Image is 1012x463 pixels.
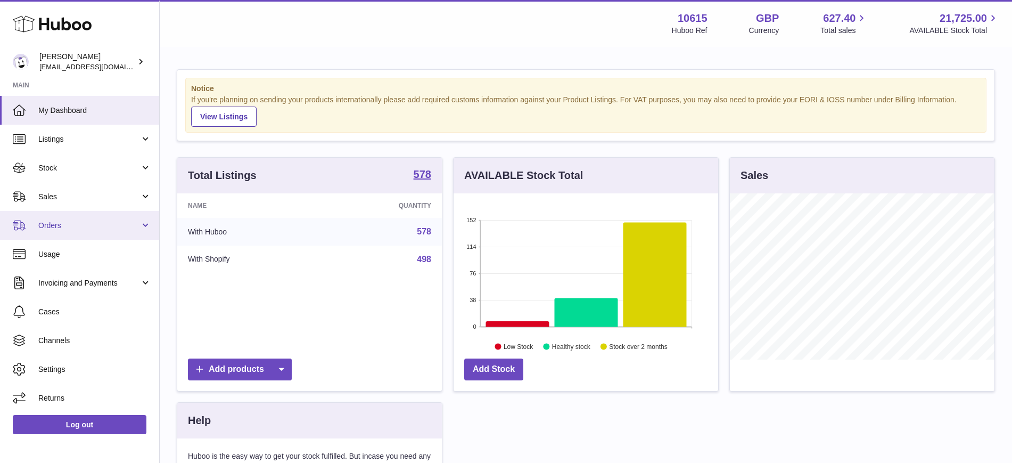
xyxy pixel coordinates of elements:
[38,134,140,144] span: Listings
[672,26,707,36] div: Huboo Ref
[38,192,140,202] span: Sales
[38,249,151,259] span: Usage
[909,11,999,36] a: 21,725.00 AVAILABLE Stock Total
[38,336,151,346] span: Channels
[38,105,151,116] span: My Dashboard
[749,26,779,36] div: Currency
[678,11,707,26] strong: 10615
[940,11,987,26] span: 21,725.00
[38,221,140,231] span: Orders
[756,11,779,26] strong: GBP
[13,415,146,434] a: Log out
[820,11,868,36] a: 627.40 Total sales
[38,393,151,403] span: Returns
[820,26,868,36] span: Total sales
[39,52,135,72] div: [PERSON_NAME]
[38,163,140,173] span: Stock
[823,11,855,26] span: 627.40
[909,26,999,36] span: AVAILABLE Stock Total
[38,307,151,317] span: Cases
[39,62,157,71] span: [EMAIL_ADDRESS][DOMAIN_NAME]
[38,364,151,375] span: Settings
[13,54,29,70] img: fulfillment@fable.com
[38,278,140,288] span: Invoicing and Payments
